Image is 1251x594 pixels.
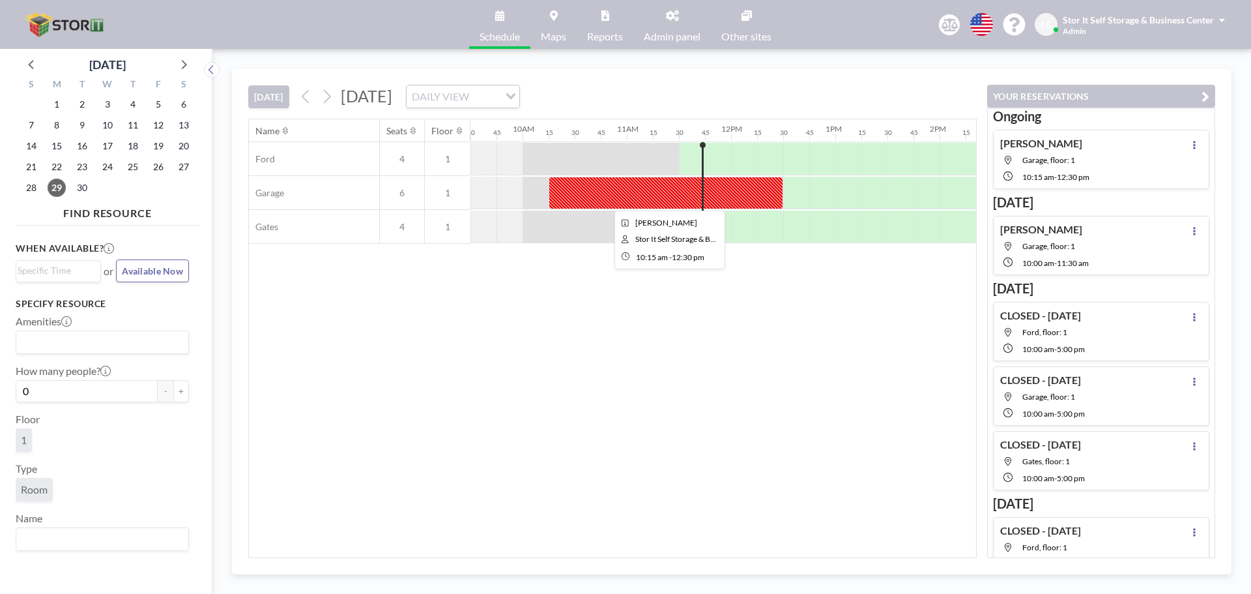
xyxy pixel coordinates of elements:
[145,77,171,94] div: F
[120,77,145,94] div: T
[635,218,697,228] span: Patricia C.
[545,128,553,137] div: 15
[1054,473,1057,483] span: -
[1000,524,1081,537] h4: CLOSED - [DATE]
[541,31,566,42] span: Maps
[1022,344,1054,354] span: 10:00 AM
[175,116,193,134] span: Saturday, September 13, 2025
[669,252,672,262] span: -
[1022,392,1075,402] span: Garage, floor: 1
[22,137,40,155] span: Sunday, September 14, 2025
[89,55,126,74] div: [DATE]
[16,261,100,280] div: Search for option
[175,158,193,176] span: Saturday, September 27, 2025
[1063,14,1214,25] span: Stor It Self Storage & Business Center
[993,496,1209,512] h3: [DATE]
[19,77,44,94] div: S
[73,179,91,197] span: Tuesday, September 30, 2025
[18,263,93,278] input: Search for option
[1054,344,1057,354] span: -
[650,128,657,137] div: 15
[158,380,173,402] button: -
[1054,172,1057,182] span: -
[44,77,70,94] div: M
[858,128,866,137] div: 15
[672,252,704,262] span: 12:30 PM
[48,158,66,176] span: Monday, September 22, 2025
[21,434,27,446] span: 1
[16,512,42,525] label: Name
[149,158,167,176] span: Friday, September 26, 2025
[48,95,66,113] span: Monday, September 1, 2025
[1041,19,1052,31] span: S&
[122,265,183,276] span: Available Now
[676,128,683,137] div: 30
[513,124,534,134] div: 10AM
[473,88,498,105] input: Search for option
[48,116,66,134] span: Monday, September 8, 2025
[16,413,40,426] label: Floor
[930,124,946,134] div: 2PM
[98,137,117,155] span: Wednesday, September 17, 2025
[1000,374,1081,387] h4: CLOSED - [DATE]
[1054,409,1057,419] span: -
[95,77,121,94] div: W
[1022,172,1054,182] span: 10:15 AM
[16,331,188,353] div: Search for option
[826,124,842,134] div: 1PM
[124,116,142,134] span: Thursday, September 11, 2025
[249,187,284,199] span: Garage
[910,128,918,137] div: 45
[341,86,392,106] span: [DATE]
[175,95,193,113] span: Saturday, September 6, 2025
[1022,327,1067,337] span: Ford, floor: 1
[993,108,1209,125] h3: Ongoing
[431,125,453,137] div: Floor
[98,158,117,176] span: Wednesday, September 24, 2025
[124,95,142,113] span: Thursday, September 4, 2025
[962,128,970,137] div: 15
[780,128,788,137] div: 30
[1000,438,1081,451] h4: CLOSED - [DATE]
[993,194,1209,211] h3: [DATE]
[255,125,280,137] div: Name
[1022,456,1070,466] span: Gates, floor: 1
[617,124,639,134] div: 11AM
[16,364,111,378] label: How many people?
[1057,172,1089,182] span: 12:30 PM
[754,128,762,137] div: 15
[993,280,1209,297] h3: [DATE]
[73,116,91,134] span: Tuesday, September 9, 2025
[16,528,188,550] div: Search for option
[48,179,66,197] span: Monday, September 29, 2025
[16,298,189,310] h3: Specify resource
[386,125,407,137] div: Seats
[98,95,117,113] span: Wednesday, September 3, 2025
[480,31,520,42] span: Schedule
[73,137,91,155] span: Tuesday, September 16, 2025
[16,201,199,220] h4: FIND RESOURCE
[409,88,472,105] span: DAILY VIEW
[149,95,167,113] span: Friday, September 5, 2025
[248,85,289,108] button: [DATE]
[597,128,605,137] div: 45
[1022,542,1067,552] span: Ford, floor: 1
[884,128,892,137] div: 30
[73,95,91,113] span: Tuesday, September 2, 2025
[380,221,424,233] span: 4
[1022,409,1054,419] span: 10:00 AM
[380,187,424,199] span: 6
[425,221,470,233] span: 1
[18,531,181,548] input: Search for option
[493,128,501,137] div: 45
[22,116,40,134] span: Sunday, September 7, 2025
[571,128,579,137] div: 30
[1022,258,1054,268] span: 10:00 AM
[636,252,668,262] span: 10:15 AM
[1022,473,1054,483] span: 10:00 AM
[1000,137,1082,150] h4: [PERSON_NAME]
[806,128,814,137] div: 45
[22,179,40,197] span: Sunday, September 28, 2025
[116,260,189,282] button: Available Now
[1057,473,1085,483] span: 5:00 PM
